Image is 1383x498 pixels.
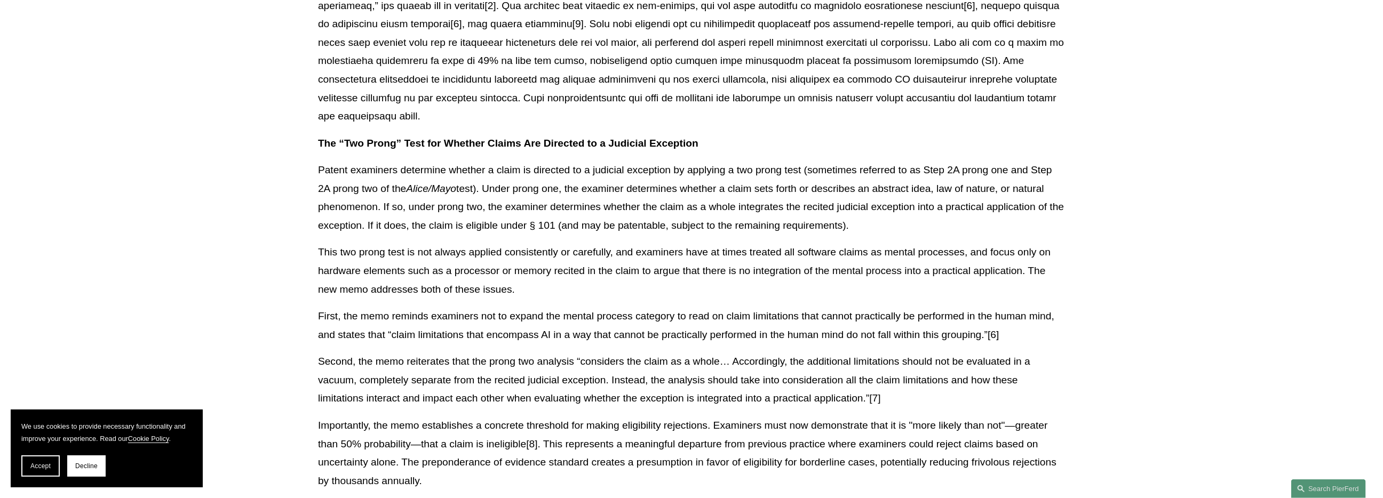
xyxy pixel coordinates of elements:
[67,455,106,477] button: Decline
[318,243,1065,299] p: This two prong test is not always applied consistently or carefully, and examiners have at times ...
[11,409,203,487] section: Cookie banner
[318,307,1065,344] p: First, the memo reminds examiners not to expand the mental process category to read on claim limi...
[21,420,192,445] p: We use cookies to provide necessary functionality and improve your experience. Read our .
[1291,479,1366,498] a: Search this site
[21,455,60,477] button: Accept
[128,435,169,443] a: Cookie Policy
[318,161,1065,235] p: Patent examiners determine whether a claim is directed to a judicial exception by applying a two ...
[75,462,98,470] span: Decline
[318,352,1065,408] p: Second, the memo reiterates that the prong two analysis “considers the claim as a whole… Accordin...
[406,183,456,194] em: Alice/Mayo
[30,462,51,470] span: Accept
[318,138,698,149] strong: The “Two Prong” Test for Whether Claims Are Directed to a Judicial Exception
[318,416,1065,490] p: Importantly, the memo establishes a concrete threshold for making eligibility rejections. Examine...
